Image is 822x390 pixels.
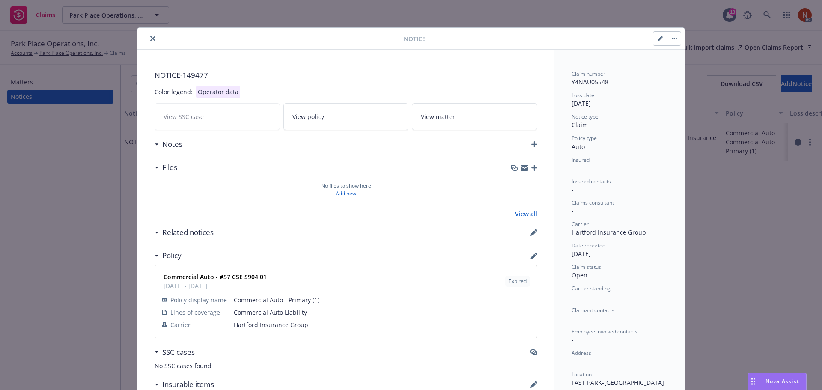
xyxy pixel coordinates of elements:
span: View matter [421,112,455,121]
span: - [572,293,574,301]
span: View policy [292,112,324,121]
div: Drag to move [748,373,759,390]
h3: Related notices [162,227,214,238]
span: Employee involved contacts [572,328,637,335]
span: Carrier [170,320,191,329]
span: Hartford Insurance Group [234,320,530,329]
div: Color legend: [155,87,193,96]
div: SSC cases [155,347,195,358]
div: Files [155,162,177,173]
span: Insured [572,156,590,164]
span: Policy display name [170,295,227,304]
div: Notes [155,139,182,150]
span: Loss date [572,92,594,99]
span: No files to show here [321,182,371,190]
h3: SSC cases [162,347,195,358]
span: Notice [404,34,426,43]
span: Insured contacts [572,178,611,185]
span: Carrier standing [572,285,611,292]
a: View all [515,209,537,218]
span: No SSC cases found [155,361,537,370]
div: [DATE] [572,249,667,258]
span: Claim number [572,70,605,77]
strong: Commercial Auto - #57 CSE S904 01 [164,273,267,281]
h3: Files [162,162,177,173]
div: [DATE] [572,99,667,108]
div: Claim [572,120,667,129]
a: Add new [336,190,356,197]
span: Claim status [572,263,601,271]
span: Date reported [572,242,605,249]
div: Y4NAU05548 [572,77,667,86]
span: - [572,314,574,322]
span: Address [572,349,591,357]
span: NOTICE- 149477 [155,70,537,80]
span: Expired [509,277,527,285]
h3: Policy [162,250,182,261]
span: Carrier [572,220,589,228]
span: - [572,185,574,194]
div: Operator data [196,86,240,98]
span: - [572,336,574,344]
button: Nova Assist [748,373,807,390]
h3: Notes [162,139,182,150]
span: - [572,357,574,365]
button: close [148,33,158,44]
span: - [572,164,574,172]
a: View matter [412,103,537,130]
span: [DATE] - [DATE] [164,281,267,290]
div: Hartford Insurance Group [572,228,667,237]
div: Related notices [155,227,214,238]
span: Notice type [572,113,599,120]
span: Claimant contacts [572,307,614,314]
span: Lines of coverage [170,308,220,317]
span: Policy type [572,134,597,142]
div: Auto [572,142,667,151]
span: Nova Assist [765,378,799,385]
div: Policy [155,250,182,261]
span: Commercial Auto - Primary (1) [234,295,530,304]
div: Insurable items [155,379,214,390]
h3: Insurable items [162,379,214,390]
span: - [572,207,574,215]
div: Open [572,271,667,280]
span: Commercial Auto Liability [234,308,530,317]
span: Claims consultant [572,199,614,206]
a: View policy [283,103,409,130]
span: Location [572,371,592,378]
